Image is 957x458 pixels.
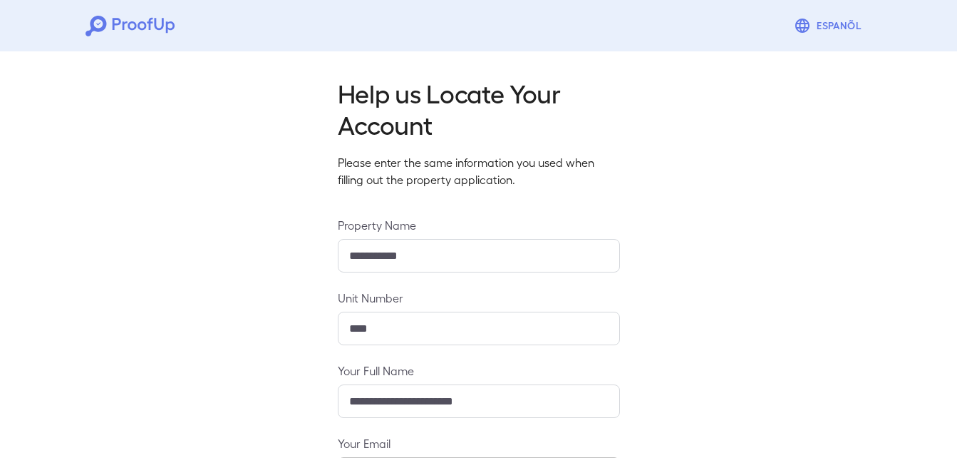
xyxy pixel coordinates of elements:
label: Your Email [338,435,620,452]
h2: Help us Locate Your Account [338,77,620,140]
label: Property Name [338,217,620,233]
button: Espanõl [788,11,871,40]
p: Please enter the same information you used when filling out the property application. [338,154,620,188]
label: Unit Number [338,290,620,306]
label: Your Full Name [338,362,620,379]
